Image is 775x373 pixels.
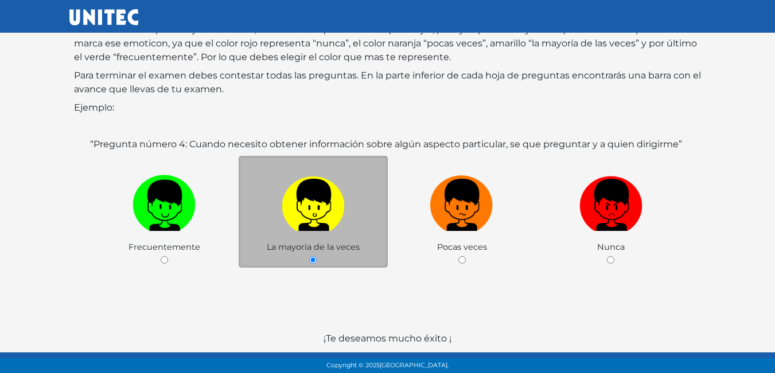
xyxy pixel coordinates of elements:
img: r1.png [579,171,642,231]
img: UNITEC [69,9,138,25]
img: n1.png [430,171,493,231]
span: Pocas veces [437,242,487,252]
label: “Pregunta número 4: Cuando necesito obtener información sobre algún aspecto particular, se que pr... [90,138,682,151]
span: Frecuentemente [128,242,200,252]
p: ¡Te deseamos mucho éxito ¡ [74,332,702,373]
span: La mayoria de la veces [267,242,360,252]
img: v1.png [133,171,196,231]
span: Nunca [597,242,625,252]
p: Para terminar el examen debes contestar todas las preguntas. En la parte inferior de cada hoja de... [74,69,702,96]
span: [GEOGRAPHIC_DATA]. [380,362,449,369]
p: Ejemplo: [74,101,702,115]
img: a1.png [282,171,345,231]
